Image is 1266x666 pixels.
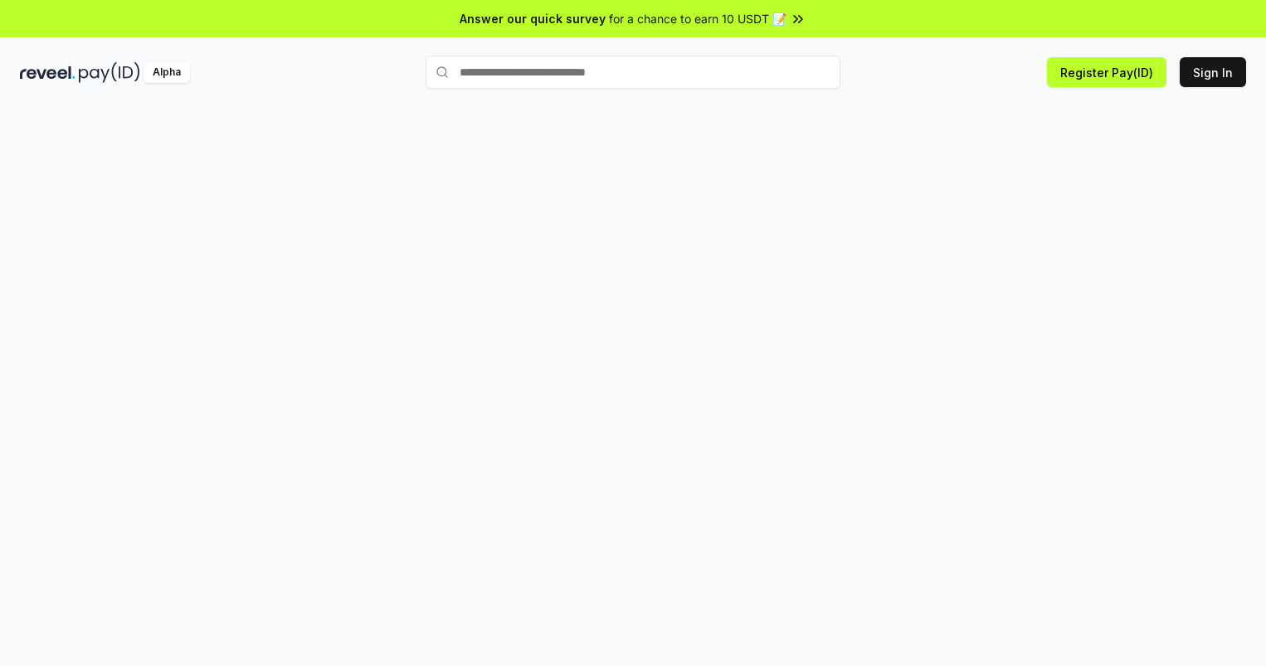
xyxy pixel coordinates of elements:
[1180,57,1246,87] button: Sign In
[79,62,140,83] img: pay_id
[144,62,190,83] div: Alpha
[20,62,75,83] img: reveel_dark
[460,10,606,27] span: Answer our quick survey
[609,10,786,27] span: for a chance to earn 10 USDT 📝
[1047,57,1166,87] button: Register Pay(ID)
